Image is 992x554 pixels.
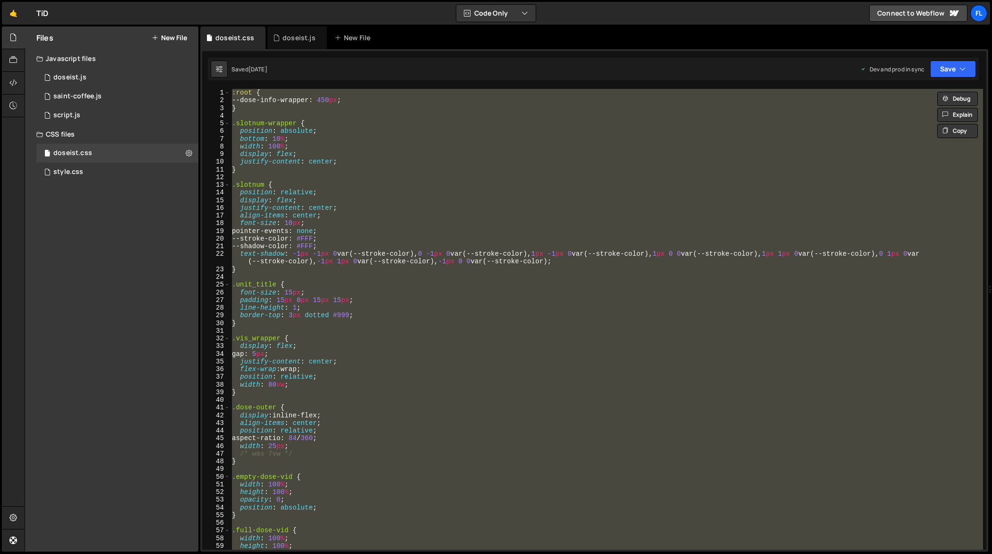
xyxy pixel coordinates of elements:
[202,143,230,150] div: 8
[202,481,230,488] div: 51
[202,235,230,242] div: 20
[36,68,198,87] div: 4604/37981.js
[53,73,86,82] div: doseist.js
[860,65,924,73] div: Dev and prod in sync
[202,473,230,481] div: 50
[456,5,536,22] button: Code Only
[334,33,374,43] div: New File
[202,496,230,503] div: 53
[231,65,267,73] div: Saved
[202,342,230,350] div: 33
[202,442,230,450] div: 46
[202,511,230,519] div: 55
[202,535,230,542] div: 58
[202,219,230,227] div: 18
[869,5,967,22] a: Connect to Webflow
[202,96,230,104] div: 2
[202,197,230,204] div: 15
[202,396,230,404] div: 40
[202,135,230,143] div: 7
[202,465,230,473] div: 49
[202,381,230,389] div: 38
[970,5,987,22] a: Fl
[930,61,976,78] button: Save
[36,8,48,19] div: TiD
[25,125,198,144] div: CSS files
[36,144,198,163] div: 4604/42100.css
[937,92,978,106] button: Debug
[202,304,230,312] div: 28
[202,227,230,235] div: 19
[202,312,230,319] div: 29
[937,124,978,138] button: Copy
[202,281,230,288] div: 25
[202,327,230,335] div: 31
[53,92,102,101] div: saint-coffee.js
[152,34,187,42] button: New File
[202,120,230,127] div: 5
[202,273,230,281] div: 24
[202,365,230,373] div: 36
[202,358,230,365] div: 35
[202,266,230,273] div: 23
[202,427,230,434] div: 44
[282,33,316,43] div: doseist.js
[202,504,230,511] div: 54
[202,158,230,165] div: 10
[248,65,267,73] div: [DATE]
[36,33,53,43] h2: Files
[36,106,198,125] div: 4604/24567.js
[202,404,230,411] div: 41
[202,419,230,427] div: 43
[202,250,230,266] div: 22
[25,49,198,68] div: Javascript files
[202,350,230,358] div: 34
[202,373,230,381] div: 37
[202,204,230,212] div: 16
[202,112,230,120] div: 4
[202,458,230,465] div: 48
[202,335,230,342] div: 32
[53,111,80,120] div: script.js
[202,412,230,419] div: 42
[202,519,230,527] div: 56
[202,104,230,112] div: 3
[202,527,230,534] div: 57
[202,242,230,250] div: 21
[202,181,230,189] div: 13
[937,108,978,122] button: Explain
[202,89,230,96] div: 1
[202,296,230,304] div: 27
[202,320,230,327] div: 30
[202,450,230,458] div: 47
[202,488,230,496] div: 52
[36,163,198,182] div: 4604/25434.css
[215,33,254,43] div: doseist.css
[202,212,230,219] div: 17
[202,127,230,135] div: 6
[202,166,230,173] div: 11
[202,389,230,396] div: 39
[36,87,198,106] div: 4604/27020.js
[202,150,230,158] div: 9
[2,2,25,25] a: 🤙
[202,189,230,196] div: 14
[53,149,92,157] div: doseist.css
[202,434,230,442] div: 45
[53,168,83,176] div: style.css
[202,173,230,181] div: 12
[202,289,230,296] div: 26
[202,542,230,550] div: 59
